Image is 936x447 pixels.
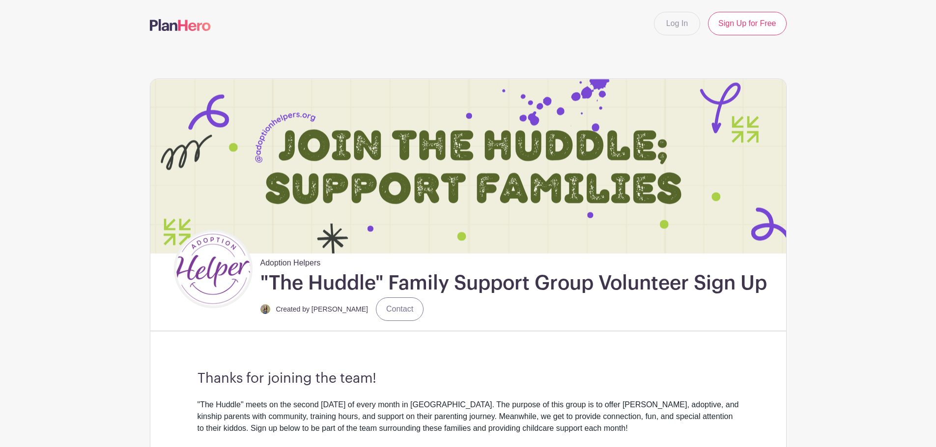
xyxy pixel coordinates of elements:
[708,12,786,35] a: Sign Up for Free
[150,79,786,253] img: event_banner_8604.png
[260,271,767,295] h1: "The Huddle" Family Support Group Volunteer Sign Up
[198,370,739,387] h3: Thanks for joining the team!
[176,232,250,306] img: AH%20Logo%20Smile-Flat-RBG%20(1).jpg
[150,19,211,31] img: logo-507f7623f17ff9eddc593b1ce0a138ce2505c220e1c5a4e2b4648c50719b7d32.svg
[654,12,700,35] a: Log In
[376,297,424,321] a: Contact
[276,305,369,313] small: Created by [PERSON_NAME]
[260,304,270,314] img: IMG_0582.jpg
[260,253,321,269] span: Adoption Helpers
